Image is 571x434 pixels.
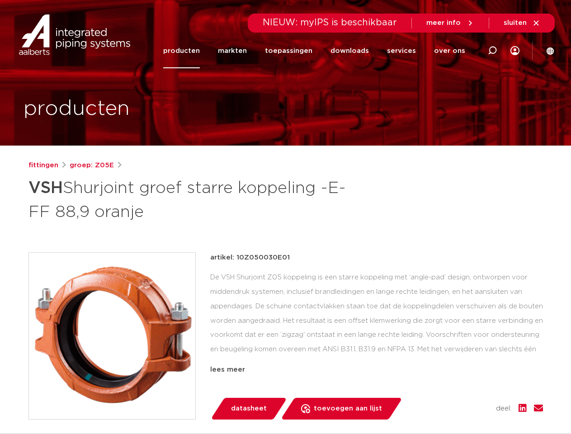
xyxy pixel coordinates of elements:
[28,180,63,196] strong: VSH
[24,94,130,123] h1: producten
[163,33,465,68] nav: Menu
[28,175,368,223] h1: Shurjoint groef starre koppeling -E- FF 88,9 oranje
[426,19,461,26] span: meer info
[28,160,58,171] a: fittingen
[426,19,474,27] a: meer info
[434,33,465,68] a: over ons
[218,33,247,68] a: markten
[210,270,543,361] div: De VSH Shurjoint Z05 koppeling is een starre koppeling met ‘angle-pad’ design, ontworpen voor mid...
[265,33,312,68] a: toepassingen
[387,33,416,68] a: services
[504,19,540,27] a: sluiten
[231,401,267,416] span: datasheet
[163,33,200,68] a: producten
[70,160,114,171] a: groep: Z05E
[210,252,290,263] p: artikel: 10Z050030E01
[330,33,369,68] a: downloads
[496,403,511,414] span: deel:
[314,401,382,416] span: toevoegen aan lijst
[263,18,397,27] span: NIEUW: myIPS is beschikbaar
[210,364,543,375] div: lees meer
[29,253,195,419] img: Product Image for VSH Shurjoint groef starre koppeling -E- FF 88,9 oranje
[504,19,527,26] span: sluiten
[210,398,287,420] a: datasheet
